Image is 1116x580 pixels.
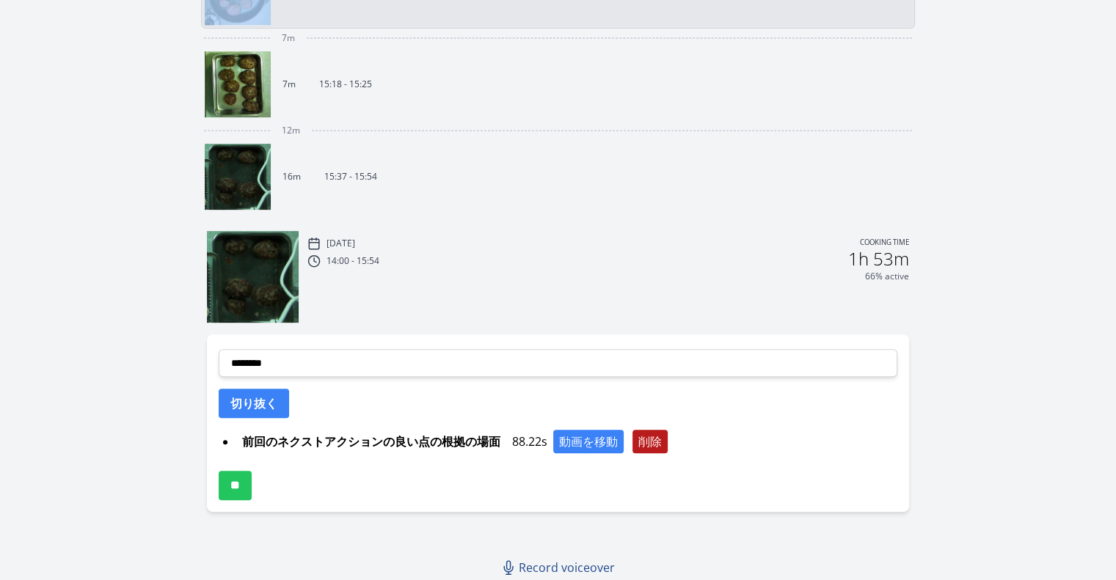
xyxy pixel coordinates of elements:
img: 250925063822_thumb.jpeg [207,231,299,323]
img: 250925063822_thumb.jpeg [205,144,271,210]
span: 前回のネクストアクションの良い点の根拠の場面 [236,430,506,453]
p: [DATE] [327,238,355,249]
button: 動画を移動 [553,430,624,453]
div: 88.22s [236,430,897,453]
span: 7m [282,32,295,44]
p: 15:37 - 15:54 [324,171,377,183]
p: 14:00 - 15:54 [327,255,379,267]
button: 削除 [632,430,668,453]
p: 66% active [865,271,909,282]
span: Record voiceover [519,559,615,576]
span: 12m [282,125,300,136]
p: 16m [282,171,301,183]
h2: 1h 53m [848,250,909,268]
img: 250925061859_thumb.jpeg [205,51,271,117]
p: 15:18 - 15:25 [319,78,372,90]
p: Cooking time [860,237,909,250]
p: 7m [282,78,296,90]
button: 切り抜く [219,389,289,418]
